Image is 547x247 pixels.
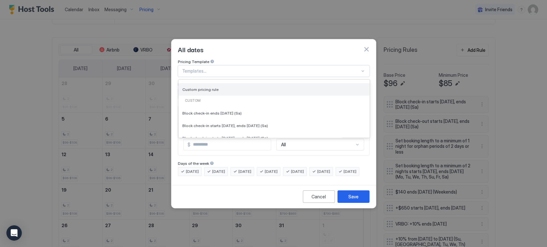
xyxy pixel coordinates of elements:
span: [DATE] [317,169,330,174]
button: Cancel [303,190,335,203]
div: Cancel [311,193,326,200]
span: Days of the week [178,161,209,166]
span: [DATE] [212,169,225,174]
input: Input Field [190,139,271,150]
span: [DATE] [238,169,251,174]
span: Custom pricing rule [182,87,219,92]
span: [DATE] [291,169,304,174]
span: [DATE] [265,169,278,174]
div: Save [348,193,359,200]
span: Block check-in starts [DATE], ends [DATE] (Sa) [182,135,268,140]
span: Pricing Template [178,59,209,64]
span: [DATE] [344,169,356,174]
div: Custom [181,98,367,103]
span: Block check-in ends [DATE] (Sa) [182,110,242,115]
div: Open Intercom Messenger [6,225,22,241]
span: Block check-in starts [DATE], ends [DATE] (Sa) [182,123,268,128]
span: All [281,142,286,147]
span: Rule Type [178,82,196,87]
span: All dates [178,44,203,54]
span: [DATE] [186,169,199,174]
span: $ [187,142,190,147]
button: Save [337,190,369,203]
